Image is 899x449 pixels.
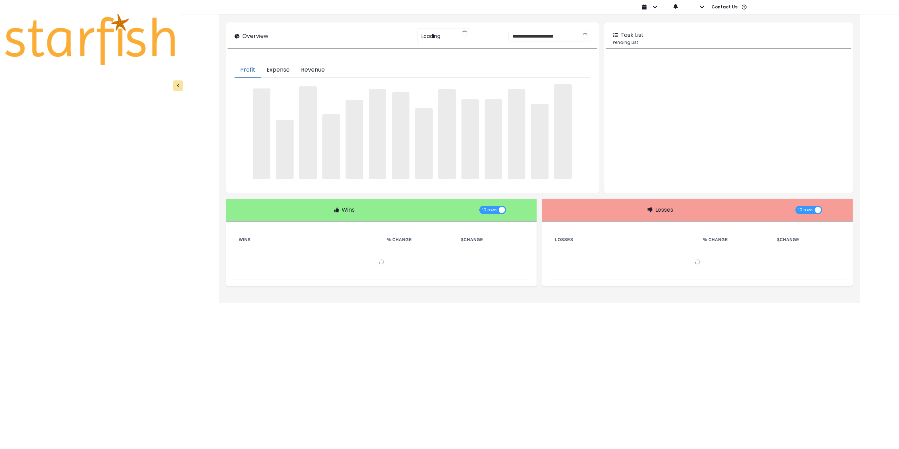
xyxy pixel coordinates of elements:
th: % Change [381,236,455,244]
button: Expense [261,63,295,78]
span: ‌ [461,99,479,179]
p: Losses [655,206,673,214]
th: Wins [233,236,381,244]
span: Loading [421,29,440,44]
span: ‌ [369,89,386,179]
span: ‌ [276,120,294,179]
th: % Change [697,236,772,244]
span: ‌ [485,99,502,179]
span: ‌ [415,108,433,179]
span: ‌ [554,84,572,179]
p: Wins [342,206,355,214]
span: ‌ [322,114,340,179]
p: Task List [621,31,644,39]
span: ‌ [253,88,270,179]
th: $ Change [772,236,846,244]
span: ‌ [508,89,525,179]
span: ‌ [299,86,317,179]
p: Pending List [613,39,844,46]
th: Losses [549,236,697,244]
span: ‌ [531,104,549,179]
span: 10 rows [798,206,814,214]
p: Overview [242,32,268,40]
span: ‌ [438,89,456,179]
th: $ Change [455,236,530,244]
span: ‌ [346,100,363,179]
button: Profit [235,63,261,78]
span: ‌ [392,92,409,179]
span: 10 rows [482,206,498,214]
button: Revenue [295,63,330,78]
